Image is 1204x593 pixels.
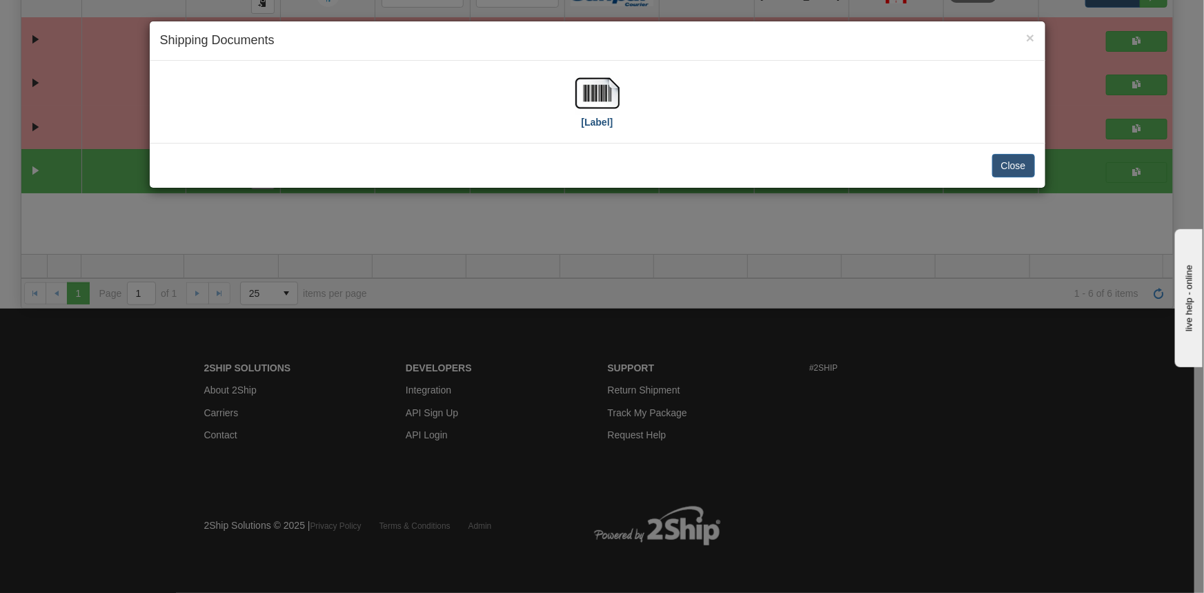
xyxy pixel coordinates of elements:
div: live help - online [10,12,128,22]
img: barcode.jpg [575,71,620,115]
button: Close [992,154,1035,177]
a: [Label] [575,86,620,127]
span: × [1026,30,1034,46]
label: [Label] [582,115,613,129]
button: Close [1026,30,1034,45]
iframe: chat widget [1172,226,1203,367]
h4: Shipping Documents [160,32,1035,50]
